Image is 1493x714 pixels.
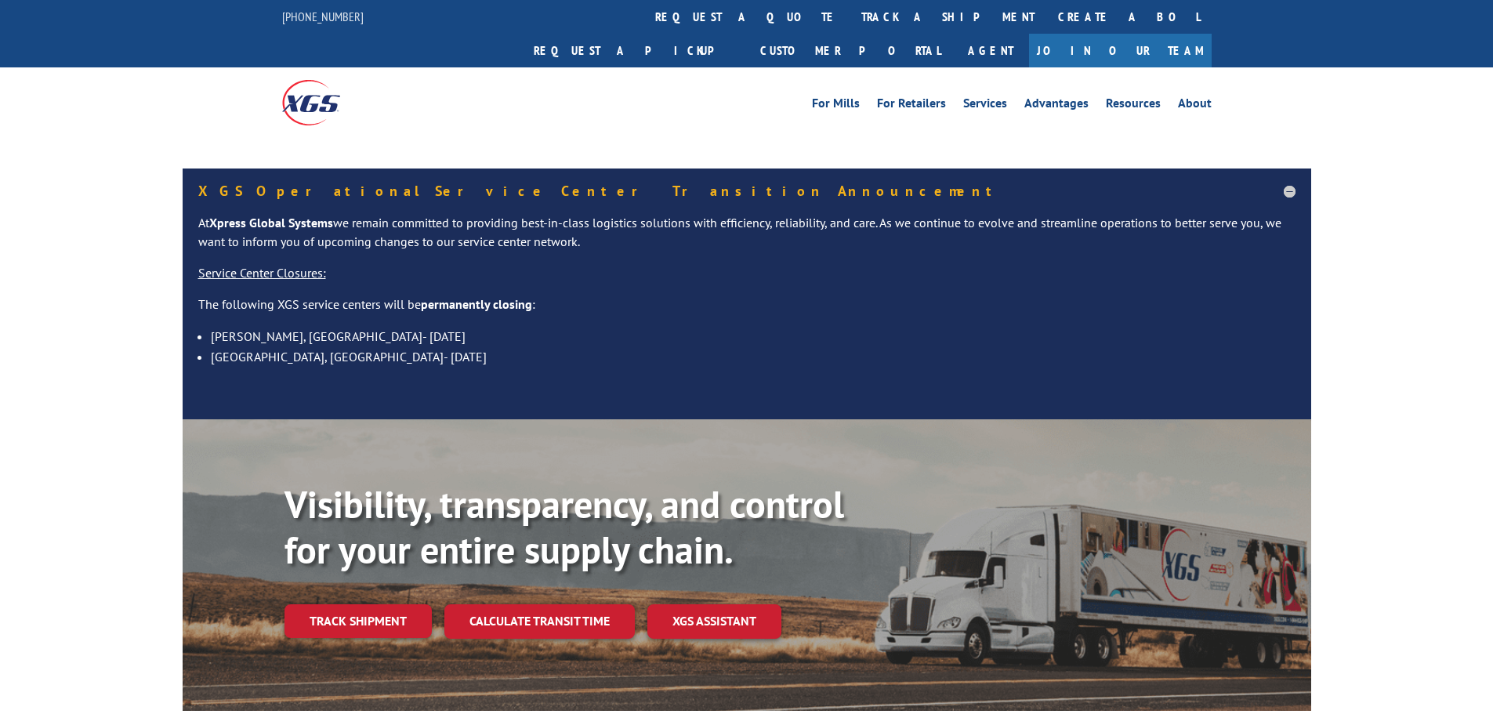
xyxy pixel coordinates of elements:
[1029,34,1212,67] a: Join Our Team
[963,97,1007,114] a: Services
[211,326,1296,346] li: [PERSON_NAME], [GEOGRAPHIC_DATA]- [DATE]
[198,184,1296,198] h5: XGS Operational Service Center Transition Announcement
[209,215,333,230] strong: Xpress Global Systems
[282,9,364,24] a: [PHONE_NUMBER]
[952,34,1029,67] a: Agent
[812,97,860,114] a: For Mills
[284,480,844,574] b: Visibility, transparency, and control for your entire supply chain.
[198,214,1296,264] p: At we remain committed to providing best-in-class logistics solutions with efficiency, reliabilit...
[1024,97,1089,114] a: Advantages
[1106,97,1161,114] a: Resources
[748,34,952,67] a: Customer Portal
[522,34,748,67] a: Request a pickup
[284,604,432,637] a: Track shipment
[198,265,326,281] u: Service Center Closures:
[444,604,635,638] a: Calculate transit time
[421,296,532,312] strong: permanently closing
[198,295,1296,327] p: The following XGS service centers will be :
[647,604,781,638] a: XGS ASSISTANT
[1178,97,1212,114] a: About
[211,346,1296,367] li: [GEOGRAPHIC_DATA], [GEOGRAPHIC_DATA]- [DATE]
[877,97,946,114] a: For Retailers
